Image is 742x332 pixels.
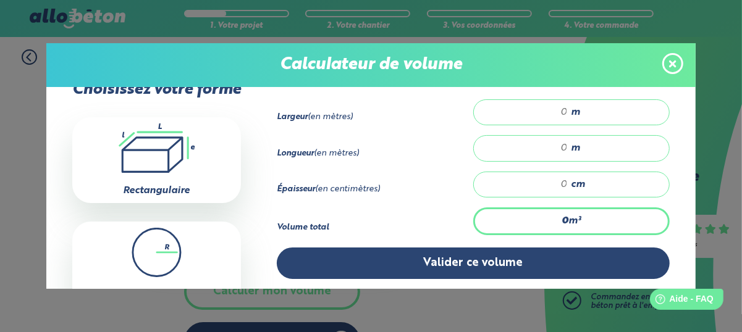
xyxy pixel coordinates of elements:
[277,149,473,159] div: (en mètres)
[562,216,569,226] strong: 0
[277,247,670,279] button: Valider ce volume
[486,142,568,154] input: 0
[486,178,568,191] input: 0
[571,179,585,190] span: cm
[571,107,580,118] span: m
[124,186,190,196] label: Rectangulaire
[571,143,580,154] span: m
[632,284,728,318] iframe: Help widget launcher
[72,81,241,99] p: Choisissez votre forme
[59,56,683,75] p: Calculateur de volume
[277,185,473,194] div: (en centimètres)
[277,223,329,231] strong: Volume total
[277,149,314,157] strong: Longueur
[473,207,670,234] div: m³
[277,113,308,121] strong: Largeur
[277,112,473,122] div: (en mètres)
[277,185,315,193] strong: Épaisseur
[486,106,568,118] input: 0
